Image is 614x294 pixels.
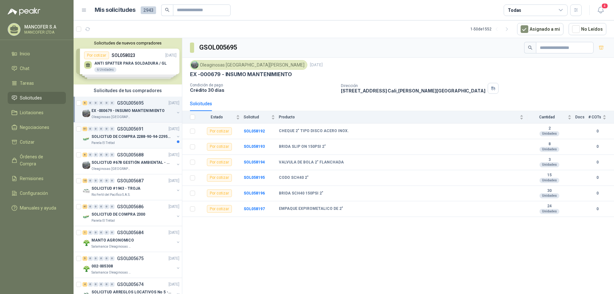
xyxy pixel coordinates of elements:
span: Chat [20,65,29,72]
div: 0 [110,204,114,209]
div: Unidades [539,162,559,167]
p: Panela El Trébol [91,140,115,146]
p: EX -000679 - INSUMO MANTENIMIENTO [190,71,292,78]
b: 0 [588,190,606,196]
th: Docs [575,111,588,123]
div: Unidades [539,131,559,136]
div: 0 [88,282,93,287]
div: 0 [88,179,93,183]
div: 0 [99,256,104,261]
a: Manuales y ayuda [8,202,66,214]
div: 0 [99,282,104,287]
div: Unidades [539,147,559,152]
b: 0 [588,159,606,165]
p: Crédito 30 días [190,87,336,93]
p: GSOL005686 [117,204,144,209]
th: Cantidad [527,111,575,123]
b: 2 [527,126,571,131]
div: 0 [93,230,98,235]
p: GSOL005674 [117,282,144,287]
h1: Mis solicitudes [95,5,136,15]
a: 1 0 0 0 0 0 GSOL005684[DATE] Company LogoMANTO AGRONOMICOSalamanca Oleaginosas SAS [83,229,181,249]
p: [DATE] [310,62,323,68]
span: # COTs [588,115,601,119]
p: [DATE] [169,126,179,132]
a: SOL058192 [244,129,265,133]
div: 0 [88,230,93,235]
p: MANCOFER LTDA [24,30,64,34]
span: Remisiones [20,175,43,182]
th: # COTs [588,111,614,123]
span: Cantidad [527,115,566,119]
div: 15 [83,179,87,183]
p: Condición de pago [190,83,336,87]
th: Solicitud [244,111,279,123]
a: 6 0 0 0 0 0 GSOL005695[DATE] Company LogoEX -000679 - INSUMO MANTENIMIENTOOleaginosas [GEOGRAPHIC... [83,99,181,120]
img: Company Logo [83,161,90,169]
p: EX -000679 - INSUMO MANTENIMIENTO [91,108,165,114]
div: 6 [83,153,87,157]
b: BRIDA SLIP ON 150PSI 2" [279,144,326,149]
div: 0 [93,179,98,183]
b: SOL058194 [244,160,265,164]
p: Oleaginosas [GEOGRAPHIC_DATA][PERSON_NAME] [91,166,132,171]
div: 0 [104,179,109,183]
a: Configuración [8,187,66,199]
b: 24 [527,204,571,209]
span: search [528,45,532,50]
div: Solicitudes de tus compradores [74,84,182,97]
a: SOL058195 [244,175,265,180]
b: 0 [588,175,606,181]
div: Por cotizar [207,205,232,213]
p: Salamanca Oleaginosas SAS [91,270,132,275]
div: 0 [110,179,114,183]
div: 0 [88,127,93,131]
span: Cotizar [20,139,35,146]
a: 41 0 0 0 0 0 GSOL005686[DATE] Company LogoSOLICITUD DE COMPRA 2300Panela El Trébol [83,203,181,223]
div: 1 [83,230,87,235]
button: Solicitudes de nuevos compradores [76,41,179,45]
b: 0 [588,206,606,212]
b: BRIDA SCH40 150PSI 2" [279,191,323,196]
div: 5 [83,256,87,261]
img: Company Logo [83,213,90,221]
p: GSOL005675 [117,256,144,261]
a: SOL058197 [244,207,265,211]
p: Oleaginosas [GEOGRAPHIC_DATA][PERSON_NAME] [91,115,132,120]
div: 0 [110,256,114,261]
div: 6 [83,101,87,105]
span: Configuración [20,190,48,197]
a: Licitaciones [8,107,66,119]
b: 8 [527,142,571,147]
p: [DATE] [169,282,179,288]
span: Solicitud [244,115,270,119]
a: Cotizar [8,136,66,148]
p: [STREET_ADDRESS] Cali , [PERSON_NAME][GEOGRAPHIC_DATA] [341,88,485,93]
div: Unidades [539,193,559,198]
div: 0 [99,127,104,131]
th: Producto [279,111,527,123]
div: 0 [88,153,93,157]
div: 51 [83,127,87,131]
p: [DATE] [169,100,179,106]
div: Unidades [539,178,559,183]
div: 0 [99,204,104,209]
p: [DATE] [169,178,179,184]
span: Licitaciones [20,109,43,116]
button: No Leídos [569,23,606,35]
a: Órdenes de Compra [8,151,66,170]
p: [DATE] [169,230,179,236]
p: [DATE] [169,204,179,210]
div: 0 [110,127,114,131]
div: 0 [110,101,114,105]
span: Tareas [20,80,34,87]
button: 4 [595,4,606,16]
b: SOL058196 [244,191,265,195]
div: 0 [99,179,104,183]
a: SOL058193 [244,144,265,149]
span: Producto [279,115,518,119]
p: SOLICITUD DE COMPRA 2300 [91,211,145,218]
div: Unidades [539,209,559,214]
